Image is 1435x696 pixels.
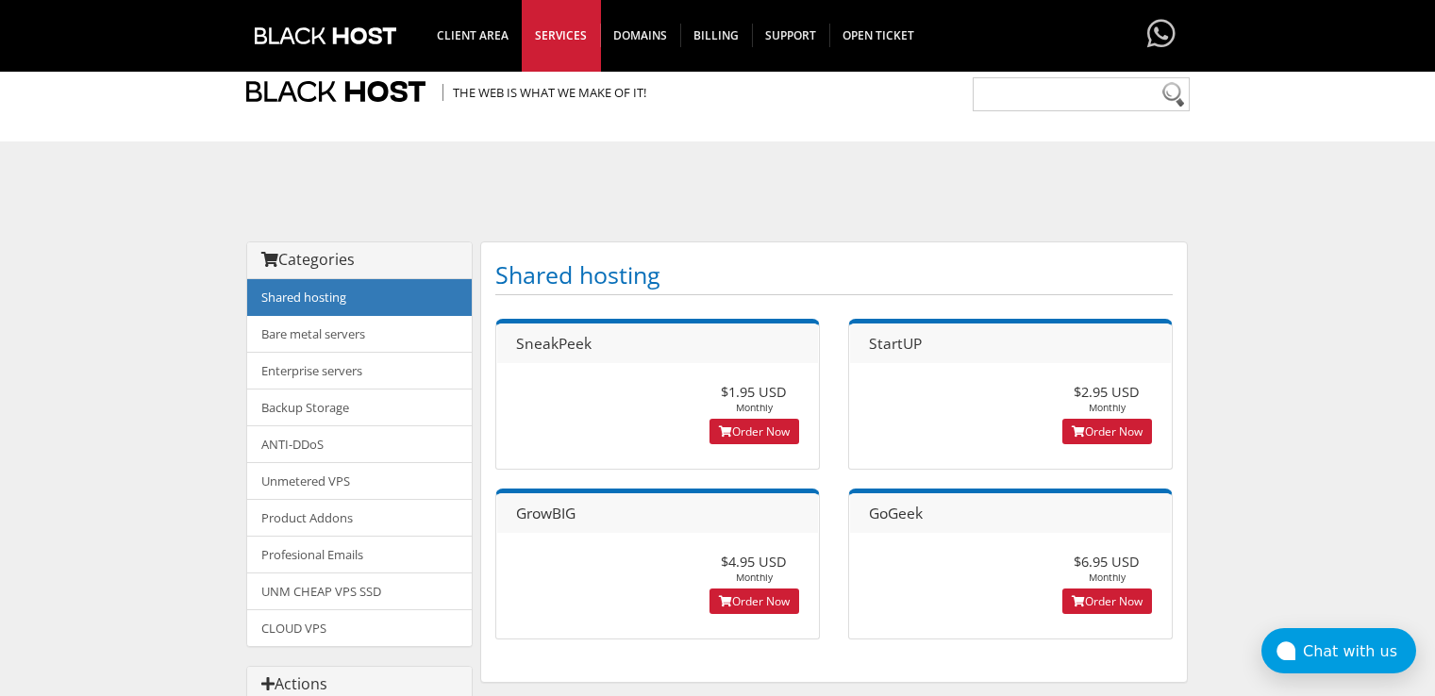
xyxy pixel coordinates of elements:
[516,503,576,523] span: GrowBIG
[424,24,523,47] span: CLIENT AREA
[721,552,787,571] span: $4.95 USD
[709,419,799,444] a: Order Now
[869,503,923,523] span: GoGeek
[1062,419,1152,444] a: Order Now
[247,389,472,426] a: Backup Storage
[829,24,927,47] span: Open Ticket
[600,24,681,47] span: Domains
[1043,382,1172,414] div: Monthly
[247,315,472,353] a: Bare metal servers
[721,382,787,401] span: $1.95 USD
[1043,552,1172,584] div: Monthly
[1074,552,1140,571] span: $6.95 USD
[261,676,458,693] h3: Actions
[1261,628,1416,673] button: Chat with us
[247,352,472,389] a: Enterprise servers
[261,252,458,269] h3: Categories
[247,425,472,463] a: ANTI-DDoS
[247,462,472,500] a: Unmetered VPS
[752,24,830,47] span: Support
[709,588,799,614] a: Order Now
[247,572,472,610] a: UNM CHEAP VPS SSD
[869,333,922,354] span: StartUP
[1062,588,1152,614] a: Order Now
[442,84,646,101] span: The Web is what we make of it!
[522,24,601,47] span: SERVICES
[247,609,472,646] a: CLOUD VPS
[516,333,592,354] span: SneakPeek
[690,382,819,414] div: Monthly
[247,499,472,537] a: Product Addons
[247,279,472,316] a: Shared hosting
[1074,382,1140,401] span: $2.95 USD
[247,536,472,573] a: Profesional Emails
[1303,642,1416,660] div: Chat with us
[973,77,1190,111] input: Need help?
[495,257,1173,295] h1: Shared hosting
[680,24,753,47] span: Billing
[690,552,819,584] div: Monthly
